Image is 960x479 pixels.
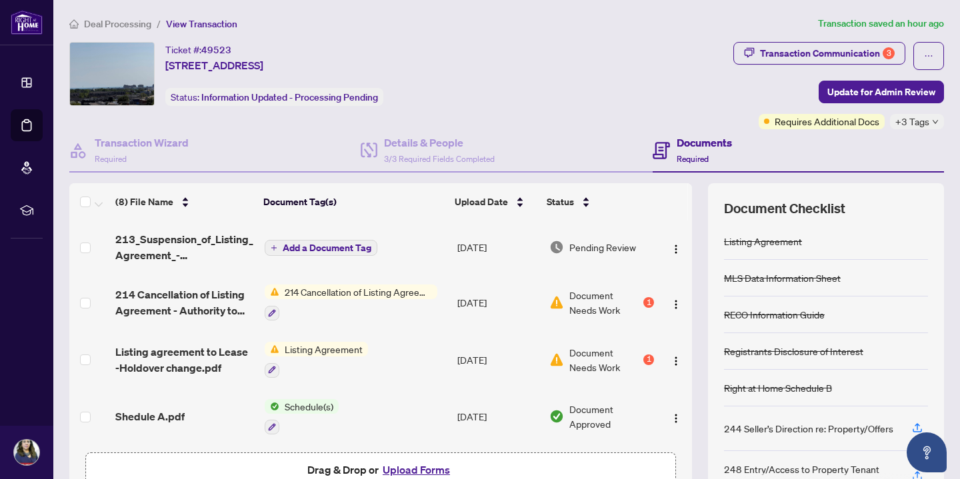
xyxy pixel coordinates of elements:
th: Status [541,183,656,221]
span: Add a Document Tag [283,243,371,252]
img: Document Status [549,409,564,424]
span: Listing agreement to Lease -Holdover change.pdf [115,344,254,376]
span: Requires Additional Docs [775,114,879,129]
button: Add a Document Tag [265,239,377,256]
span: down [932,119,939,125]
button: Status IconListing Agreement [265,342,368,378]
span: Deal Processing [84,18,151,30]
button: Transaction Communication3 [733,42,905,65]
button: Open asap [907,432,947,472]
span: plus [271,244,277,251]
li: / [157,16,161,31]
span: Required [95,154,127,164]
span: home [69,19,79,29]
div: 244 Seller’s Direction re: Property/Offers [724,421,893,436]
div: Transaction Communication [760,43,895,64]
td: [DATE] [452,221,544,274]
span: 3/3 Required Fields Completed [384,154,495,164]
button: Logo [665,406,687,427]
span: +3 Tags [895,114,929,129]
span: 49523 [201,44,231,56]
h4: Documents [677,135,732,151]
div: 1 [643,297,654,308]
img: Status Icon [265,342,279,356]
img: Status Icon [265,284,279,299]
img: Profile Icon [14,440,39,465]
span: Drag & Drop or [307,461,454,478]
div: 1 [643,354,654,365]
span: Document Approved [569,402,654,431]
span: Listing Agreement [279,342,368,356]
span: Pending Review [569,240,636,254]
div: RECO Information Guide [724,307,825,322]
span: 214 Cancellation of Listing Agreement - Authority to Offer for Lease [279,284,437,299]
img: Logo [671,299,681,310]
div: Ticket #: [165,42,231,57]
h4: Transaction Wizard [95,135,189,151]
td: [DATE] [452,331,544,388]
th: Upload Date [449,183,541,221]
img: Document Status [549,240,564,254]
span: View Transaction [166,18,237,30]
th: (8) File Name [110,183,258,221]
span: [STREET_ADDRESS] [165,57,263,73]
button: Update for Admin Review [819,81,944,103]
th: Document Tag(s) [258,183,449,221]
div: MLS Data Information Sheet [724,270,841,285]
button: Add a Document Tag [265,240,377,256]
span: Update for Admin Review [827,81,935,103]
article: Transaction saved an hour ago [818,16,944,31]
img: Logo [671,244,681,254]
button: Upload Forms [379,461,454,478]
h4: Details & People [384,135,495,151]
img: Document Status [549,352,564,367]
img: Logo [671,356,681,366]
img: IMG-W12353940_1.jpg [70,43,154,105]
span: (8) File Name [115,195,173,209]
div: Registrants Disclosure of Interest [724,344,863,358]
button: Status Icon214 Cancellation of Listing Agreement - Authority to Offer for Lease [265,284,437,320]
span: Document Needs Work [569,288,641,317]
td: [DATE] [452,274,544,331]
span: Information Updated - Processing Pending [201,91,378,103]
span: 213_Suspension_of_Listing_Agreement_-_Authority_to_Offer_for_Lease_-_PropTx-[PERSON_NAME].pdf [115,231,254,263]
span: Document Checklist [724,199,845,218]
img: logo [11,10,43,35]
td: [DATE] [452,388,544,446]
span: Upload Date [455,195,508,209]
span: Required [677,154,709,164]
span: 214 Cancellation of Listing Agreement - Authority to Offer for Lease A - PropTx-OREA_[DATE] 10_28... [115,286,254,318]
div: 3 [883,47,895,59]
img: Logo [671,413,681,424]
img: Status Icon [265,399,279,414]
button: Logo [665,237,687,258]
span: Status [547,195,574,209]
span: Schedule(s) [279,399,339,414]
div: Status: [165,88,383,106]
span: Shedule A.pdf [115,408,185,424]
button: Logo [665,349,687,370]
button: Logo [665,292,687,313]
div: Right at Home Schedule B [724,380,832,395]
img: Document Status [549,295,564,310]
div: Listing Agreement [724,234,802,248]
span: ellipsis [924,51,933,61]
span: Document Needs Work [569,345,641,374]
button: Status IconSchedule(s) [265,399,339,435]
